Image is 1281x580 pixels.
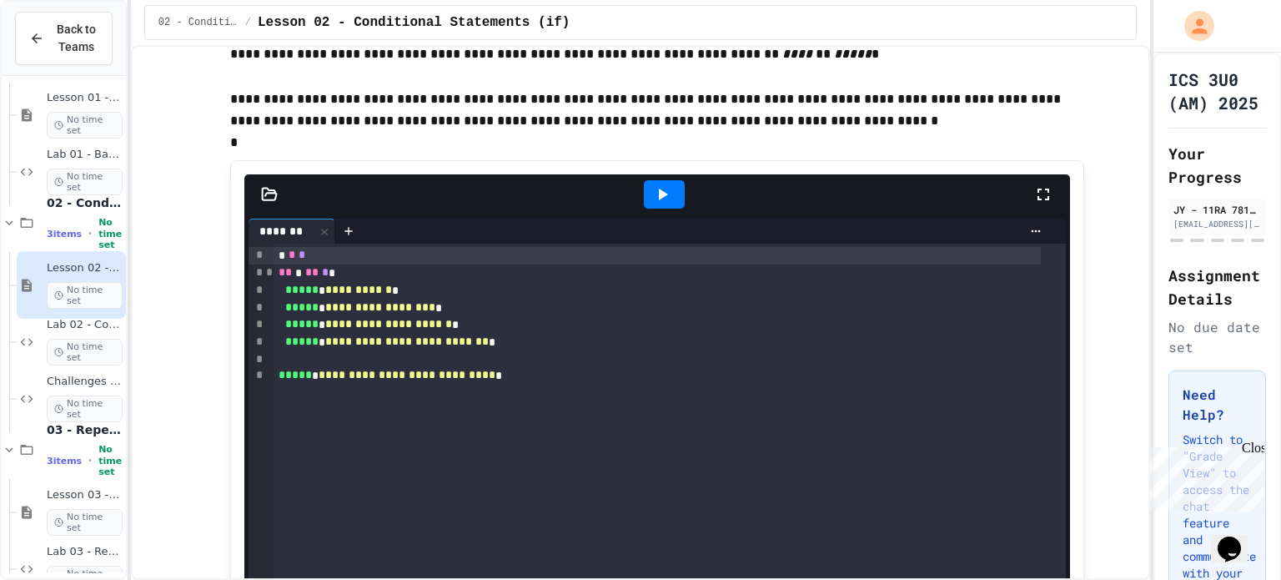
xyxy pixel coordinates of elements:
span: Lesson 01 - Basics [47,91,123,105]
span: Lab 03 - Repetition [47,545,123,559]
iframe: chat widget [1211,513,1264,563]
div: JY - 11RA 781665 [PERSON_NAME] SS [1173,202,1261,217]
span: 02 - Conditional Statements (if) [47,195,123,210]
span: • [88,454,92,467]
h2: Your Progress [1168,142,1266,189]
span: Lab 01 - Basics [47,148,123,162]
span: 03 - Repetition (while and for) [47,422,123,437]
span: 02 - Conditional Statements (if) [158,16,239,29]
span: • [88,227,92,240]
span: No time set [47,339,123,366]
div: My Account [1167,7,1218,45]
h2: Assignment Details [1168,264,1266,310]
span: Challenges 02 - Conditionals [47,375,123,389]
span: No time set [47,282,123,309]
span: Lab 02 - Conditionals [47,318,123,332]
span: Lesson 03 - Repetition [47,488,123,502]
iframe: chat widget [1143,441,1264,512]
span: / [245,16,251,29]
span: Lesson 02 - Conditional Statements (if) [258,13,570,33]
span: 3 items [47,456,82,467]
span: No time set [47,169,123,195]
span: No time set [47,112,123,139]
div: No due date set [1168,317,1266,357]
button: Back to Teams [15,12,113,65]
span: No time set [47,396,123,422]
span: No time set [47,509,123,536]
h1: ICS 3U0 (AM) 2025 [1168,68,1266,114]
h3: Need Help? [1183,385,1252,425]
span: 3 items [47,229,82,240]
span: No time set [98,444,123,477]
span: Lesson 02 - Conditional Statements (if) [47,261,123,275]
span: No time set [98,217,123,250]
span: Back to Teams [54,21,98,56]
div: [EMAIL_ADDRESS][DOMAIN_NAME] [1173,218,1261,230]
div: Chat with us now!Close [7,7,115,106]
